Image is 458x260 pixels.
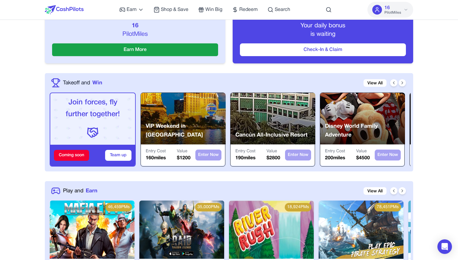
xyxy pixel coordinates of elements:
[198,6,222,13] a: Win Big
[146,122,226,140] p: VIP Weekend in [GEOGRAPHIC_DATA]
[205,6,222,13] span: Win Big
[127,6,137,13] span: Earn
[240,22,406,30] p: Your daily bonus
[232,6,258,13] a: Redeem
[310,32,335,37] span: is waiting
[367,2,413,18] button: 16PilotMiles
[52,43,218,56] button: Earn More
[240,43,406,56] button: Check-In & Claim
[384,4,390,12] span: 16
[86,187,97,195] span: Earn
[356,154,370,162] p: $ 4500
[229,201,314,259] img: cd3c5e61-d88c-4c75-8e93-19b3db76cddd.webp
[146,148,166,154] p: Entry Cost
[55,97,130,120] p: Join forces, fly further together!
[235,131,307,140] p: Cancún All-Inclusive Resort
[325,148,345,154] p: Entry Cost
[275,6,290,13] span: Search
[235,154,256,162] p: 190 miles
[325,154,345,162] p: 200 miles
[235,148,256,154] p: Entry Cost
[146,154,166,162] p: 160 miles
[105,150,131,161] button: Team up
[54,150,89,161] div: Coming soon
[285,203,311,211] div: 18,924 PMs
[63,187,97,195] a: Play andEarn
[177,154,191,162] p: $ 1200
[356,148,370,154] p: Value
[63,79,102,87] a: Takeoff andWin
[161,6,188,13] span: Shop & Save
[267,6,290,13] a: Search
[374,203,401,211] div: 78,451 PMs
[52,30,218,39] p: PilotMiles
[52,22,218,30] p: 16
[239,6,258,13] span: Redeem
[437,239,452,254] div: Open Intercom Messenger
[195,203,222,211] div: 35,000 PMs
[319,201,403,259] img: 75fe42d1-c1a6-4a8c-8630-7b3dc285bdf3.jpg
[139,201,224,259] img: nRLw6yM7nDBu.webp
[50,201,134,259] img: 458eefe5-aead-4420-8b58-6e94704f1244.jpg
[267,154,280,162] p: $ 2800
[384,10,401,15] span: PilotMiles
[105,203,132,211] div: 46,459 PMs
[363,187,387,195] a: View All
[119,6,144,13] a: Earn
[63,187,83,195] span: Play and
[285,150,311,160] button: Enter Now
[325,122,405,140] p: Disney World Family Adventure
[45,5,84,14] img: CashPilots Logo
[375,150,401,160] button: Enter Now
[154,6,188,13] a: Shop & Save
[63,79,90,87] span: Takeoff and
[92,79,102,87] span: Win
[363,79,387,87] a: View All
[195,150,221,160] button: Enter Now
[177,148,191,154] p: Value
[267,148,280,154] p: Value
